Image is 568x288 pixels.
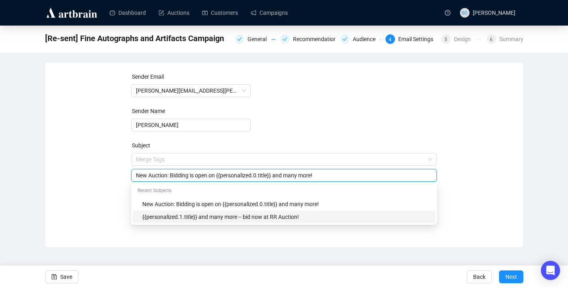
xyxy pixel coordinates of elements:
div: 6Summary [487,34,523,44]
div: General [248,34,271,44]
span: check [342,37,347,42]
div: Audience [353,34,380,44]
span: Next [505,266,517,288]
div: New Auction: Bidding is open on {{personalized.0.title}} and many more! [133,198,435,211]
div: Summary [499,34,523,44]
a: Campaigns [251,2,288,23]
div: Recent Subjects [133,185,435,198]
span: check [283,37,287,42]
div: Open Intercom Messenger [541,261,560,280]
label: Sender Name [132,108,165,114]
span: check [237,37,242,42]
button: Next [499,270,523,283]
span: 5 [444,37,447,42]
div: 5Design [441,34,482,44]
div: Recommendations [280,34,335,44]
div: Audience [340,34,381,44]
span: 4 [389,37,391,42]
img: logo [45,6,98,19]
span: SC [462,9,467,16]
div: Subject [132,141,438,150]
div: Email Settings [398,34,438,44]
button: Save [45,270,79,283]
div: {{personalized.1.title}} and many more -- bid now at RR Auction! [142,213,430,221]
a: Auctions [159,2,189,23]
div: New Auction: Bidding is open on {{personalized.0.title}} and many more! [142,200,430,209]
button: Back [467,270,492,283]
span: 6 [490,37,493,42]
span: [Re-sent] Fine Autographs and Artifacts Campaign [45,32,224,45]
div: {{personalized.1.title}} and many more -- bid now at RR Auction! [133,211,435,223]
div: 4Email Settings [385,34,436,44]
a: Customers [202,2,238,23]
span: save [51,274,57,280]
a: Dashboard [110,2,146,23]
div: Recommendations [293,34,344,44]
span: [PERSON_NAME] [473,10,515,16]
span: Bob.Eaton@rrauction.com [136,85,246,97]
span: question-circle [445,10,450,16]
label: Sender Email [132,73,164,80]
span: Save [60,266,72,288]
div: Design [454,34,476,44]
div: General [235,34,275,44]
span: Back [473,266,485,288]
